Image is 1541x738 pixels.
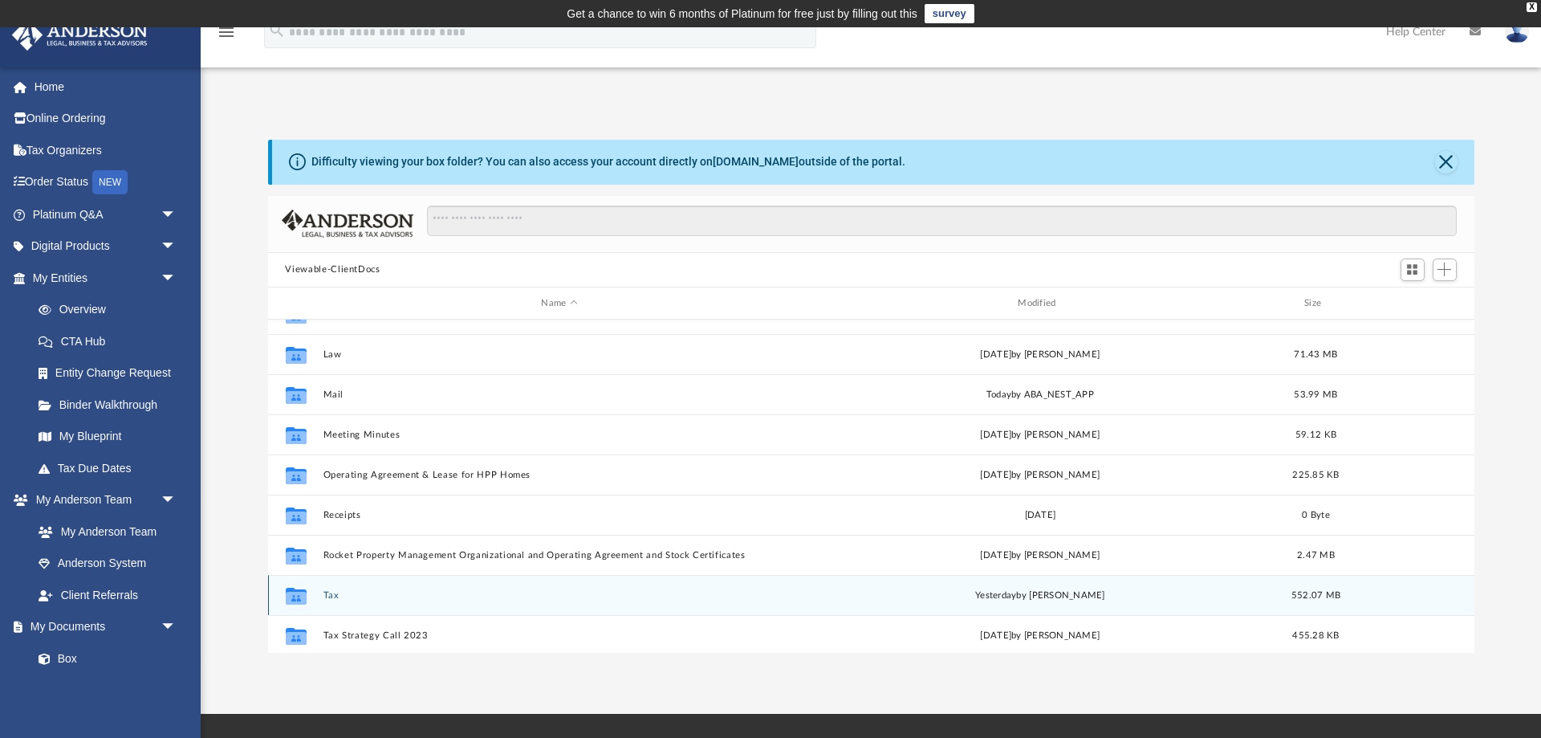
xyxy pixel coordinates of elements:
[22,294,201,326] a: Overview
[1292,631,1339,640] span: 455.28 KB
[11,166,201,199] a: Order StatusNEW
[161,484,193,517] span: arrow_drop_down
[986,390,1010,399] span: today
[22,357,201,389] a: Entity Change Request
[7,19,152,51] img: Anderson Advisors Platinum Portal
[11,262,201,294] a: My Entitiesarrow_drop_down
[803,428,1277,442] div: [DATE] by [PERSON_NAME]
[803,468,1277,483] div: [DATE] by [PERSON_NAME]
[1294,350,1337,359] span: 71.43 MB
[161,198,193,231] span: arrow_drop_down
[803,296,1276,311] div: Modified
[1435,151,1458,173] button: Close
[975,591,1016,600] span: yesterday
[567,4,917,23] div: Get a chance to win 6 months of Platinum for free just by filling out this
[22,548,193,580] a: Anderson System
[274,296,315,311] div: id
[803,508,1277,523] div: [DATE]
[925,4,974,23] a: survey
[803,548,1277,563] div: [DATE] by [PERSON_NAME]
[22,579,193,611] a: Client Referrals
[1295,430,1336,439] span: 59.12 KB
[311,153,905,170] div: Difficulty viewing your box folder? You can also access your account directly on outside of the p...
[11,230,201,263] a: Digital Productsarrow_drop_down
[22,325,201,357] a: CTA Hub
[217,22,236,42] i: menu
[323,550,796,561] button: Rocket Property Management Organizational and Operating Agreement and Stock Certificates
[1401,259,1425,281] button: Switch to Grid View
[713,155,799,168] a: [DOMAIN_NAME]
[161,230,193,263] span: arrow_drop_down
[92,170,128,194] div: NEW
[268,22,286,39] i: search
[285,263,380,277] button: Viewable-ClientDocs
[22,516,185,548] a: My Anderson Team
[803,348,1277,362] div: [DATE] by [PERSON_NAME]
[11,198,201,230] a: Platinum Q&Aarrow_drop_down
[268,320,1474,652] div: grid
[323,590,796,601] button: Tax
[803,589,1277,603] div: by [PERSON_NAME]
[323,349,796,360] button: Law
[161,262,193,295] span: arrow_drop_down
[1294,390,1337,399] span: 53.99 MB
[323,630,796,641] button: Tax Strategy Call 2023
[323,430,796,440] button: Meeting Minutes
[1433,259,1457,281] button: Add
[1505,20,1529,43] img: User Pic
[1297,551,1335,560] span: 2.47 MB
[1292,471,1339,479] span: 225.85 KB
[1302,511,1330,520] span: 0 Byte
[22,389,201,421] a: Binder Walkthrough
[803,629,1277,643] div: [DATE] by [PERSON_NAME]
[1527,2,1537,12] div: close
[1283,296,1348,311] div: Size
[322,296,795,311] div: Name
[22,675,193,707] a: Meeting Minutes
[11,103,201,135] a: Online Ordering
[427,206,1456,236] input: Search files and folders
[217,31,236,42] a: menu
[22,642,185,675] a: Box
[803,388,1277,402] div: by ABA_NEST_APP
[22,452,201,484] a: Tax Due Dates
[323,510,796,520] button: Receipts
[11,134,201,166] a: Tax Organizers
[22,421,193,453] a: My Blueprint
[323,389,796,400] button: Mail
[11,484,193,516] a: My Anderson Teamarrow_drop_down
[11,71,201,103] a: Home
[1291,591,1340,600] span: 552.07 MB
[11,611,193,643] a: My Documentsarrow_drop_down
[323,470,796,480] button: Operating Agreement & Lease for HPP Homes
[1355,296,1467,311] div: id
[161,611,193,644] span: arrow_drop_down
